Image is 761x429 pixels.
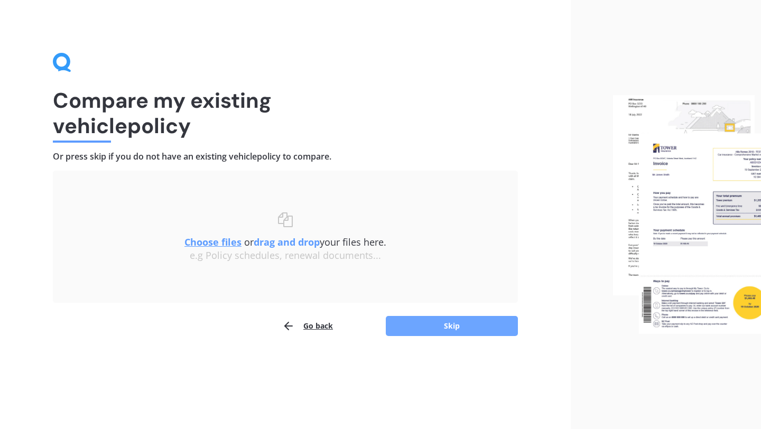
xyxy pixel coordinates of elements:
h4: Or press skip if you do not have an existing vehicle policy to compare. [53,151,518,162]
button: Go back [282,315,333,337]
u: Choose files [184,236,242,248]
h1: Compare my existing vehicle policy [53,88,518,138]
div: e.g Policy schedules, renewal documents... [74,250,497,262]
button: Skip [386,316,518,336]
b: drag and drop [254,236,320,248]
img: files.webp [613,95,761,334]
span: or your files here. [184,236,386,248]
